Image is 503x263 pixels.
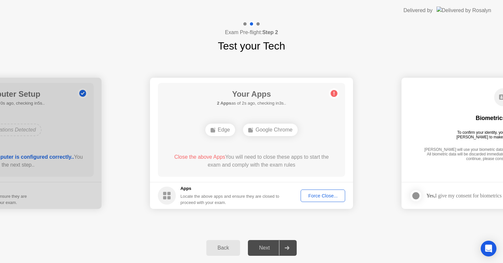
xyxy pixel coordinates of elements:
[301,190,345,202] button: Force Close...
[206,240,240,256] button: Back
[437,7,491,14] img: Delivered by Rosalyn
[218,38,285,54] h1: Test your Tech
[217,88,286,100] h1: Your Apps
[403,7,433,14] div: Delivered by
[180,193,280,206] div: Locate the above apps and ensure they are closed to proceed with your exam.
[303,193,343,198] div: Force Close...
[217,101,231,106] b: 2 Apps
[481,241,496,256] div: Open Intercom Messenger
[217,100,286,107] h5: as of 2s ago, checking in3s..
[426,193,435,198] strong: Yes,
[167,153,336,169] div: You will need to close these apps to start the exam and comply with the exam rules
[180,185,280,192] h5: Apps
[243,124,298,136] div: Google Chrome
[208,245,238,251] div: Back
[250,245,279,251] div: Next
[262,30,278,35] b: Step 2
[205,124,235,136] div: Edge
[174,154,225,160] span: Close the above Apps
[225,29,278,36] h4: Exam Pre-flight:
[248,240,297,256] button: Next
